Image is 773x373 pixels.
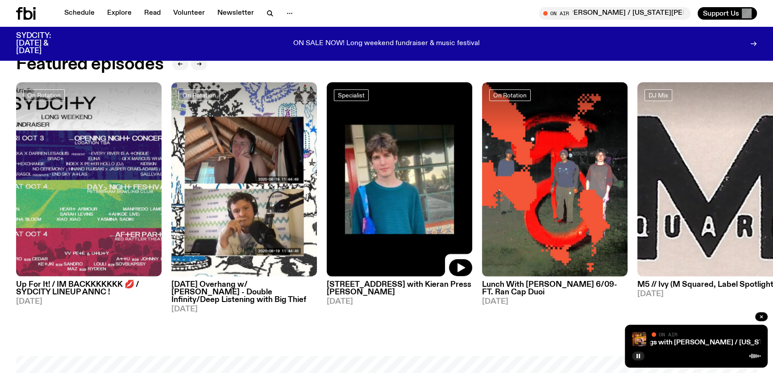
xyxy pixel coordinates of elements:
[338,92,365,98] span: Specialist
[139,7,166,20] a: Read
[482,298,628,306] span: [DATE]
[698,7,757,20] button: Support Us
[659,331,677,337] span: On Air
[327,281,472,296] h3: [STREET_ADDRESS] with Kieran Press [PERSON_NAME]
[327,298,472,306] span: [DATE]
[171,306,317,313] span: [DATE]
[648,92,668,98] span: DJ Mix
[16,56,163,72] h2: Featured episodes
[171,281,317,304] h3: [DATE] Overhang w/ [PERSON_NAME] - Double Infinity/Deep Listening with Big Thief
[703,9,739,17] span: Support Us
[327,277,472,306] a: [STREET_ADDRESS] with Kieran Press [PERSON_NAME][DATE]
[212,7,259,20] a: Newsletter
[27,92,61,98] span: On Rotation
[59,7,100,20] a: Schedule
[293,40,480,48] p: ON SALE NOW! Long weekend fundraiser & music festival
[644,89,672,101] a: DJ Mix
[183,92,216,98] span: On Rotation
[16,281,162,296] h3: Up For It! / IM BACKKKKKKK 💋 / SYDCITY LINEUP ANNC !
[16,298,162,306] span: [DATE]
[102,7,137,20] a: Explore
[16,277,162,306] a: Up For It! / IM BACKKKKKKK 💋 / SYDCITY LINEUP ANNC ![DATE]
[179,89,220,101] a: On Rotation
[171,277,317,313] a: [DATE] Overhang w/ [PERSON_NAME] - Double Infinity/Deep Listening with Big Thief[DATE]
[23,89,65,101] a: On Rotation
[489,89,531,101] a: On Rotation
[539,7,690,20] button: On AirMornings with [PERSON_NAME] / [US_STATE][PERSON_NAME] Interview
[493,92,527,98] span: On Rotation
[482,277,628,306] a: Lunch With [PERSON_NAME] 6/09- FT. Ran Cap Duoi[DATE]
[168,7,210,20] a: Volunteer
[482,281,628,296] h3: Lunch With [PERSON_NAME] 6/09- FT. Ran Cap Duoi
[16,32,73,55] h3: SYDCITY: [DATE] & [DATE]
[334,89,369,101] a: Specialist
